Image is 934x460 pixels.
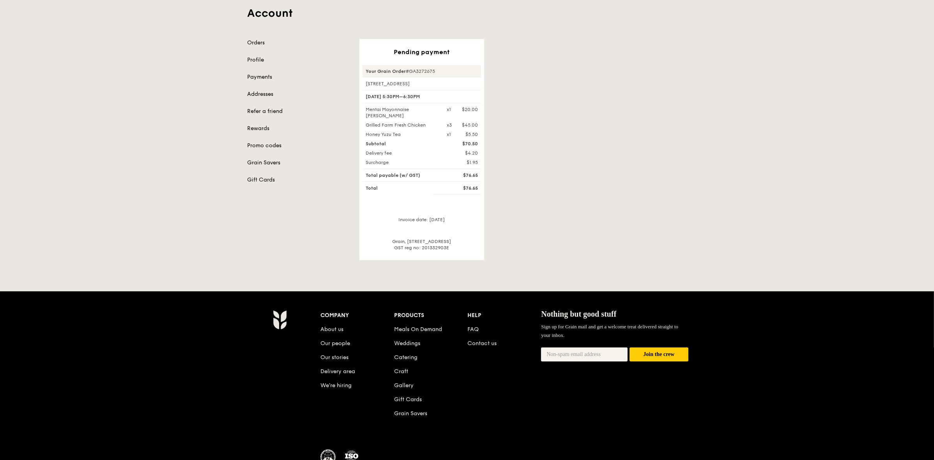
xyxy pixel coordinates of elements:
strong: Your Grain Order [366,69,406,74]
div: Invoice date: [DATE] [363,217,481,229]
div: x3 [447,122,452,128]
div: Company [320,310,394,321]
button: Join the crew [630,347,688,362]
div: $45.00 [462,122,478,128]
a: About us [320,326,343,333]
input: Non-spam email address [541,347,628,361]
img: Grain [273,310,287,330]
div: $1.95 [442,159,483,166]
div: Grain, [STREET_ADDRESS] GST reg no: 201332903E [363,238,481,251]
a: Our people [320,340,350,347]
a: Gift Cards [247,176,350,184]
div: Surcharge [361,159,442,166]
a: We’re hiring [320,382,352,389]
div: $4.20 [442,150,483,156]
a: Grain Savers [247,159,350,167]
a: FAQ [468,326,479,333]
span: Sign up for Grain mail and get a welcome treat delivered straight to your inbox. [541,324,678,338]
div: $70.50 [442,141,483,147]
a: Delivery area [320,368,355,375]
a: Contact us [468,340,497,347]
div: $76.65 [442,172,483,178]
span: Nothing but good stuff [541,310,616,318]
div: Grilled Farm Fresh Chicken [361,122,442,128]
div: Help [468,310,541,321]
div: x1 [447,106,451,113]
div: Honey Yuzu Tea [361,131,442,137]
div: Pending payment [363,48,481,56]
a: Addresses [247,90,350,98]
div: Delivery fee [361,150,442,156]
a: Promo codes [247,142,350,150]
div: x1 [447,131,451,137]
a: Profile [247,56,350,64]
a: Orders [247,39,350,47]
a: Our stories [320,354,348,361]
a: Gallery [394,382,414,389]
div: Subtotal [361,141,442,147]
div: #GA3272675 [363,65,481,78]
div: $20.00 [462,106,478,113]
a: Payments [247,73,350,81]
a: Refer a friend [247,108,350,115]
div: $76.65 [442,185,483,191]
a: Gift Cards [394,396,422,403]
div: Products [394,310,468,321]
div: $5.50 [465,131,478,137]
div: Total [361,185,442,191]
a: Meals On Demand [394,326,442,333]
div: Mentai Mayonnaise [PERSON_NAME] [361,106,442,119]
div: [DATE] 5:30PM–6:30PM [363,90,481,103]
a: Rewards [247,125,350,132]
a: Craft [394,368,408,375]
span: Total payable (w/ GST) [366,173,420,178]
a: Weddings [394,340,420,347]
a: Grain Savers [394,410,427,417]
a: Catering [394,354,417,361]
h1: Account [247,6,687,20]
div: [STREET_ADDRESS] [363,81,481,87]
